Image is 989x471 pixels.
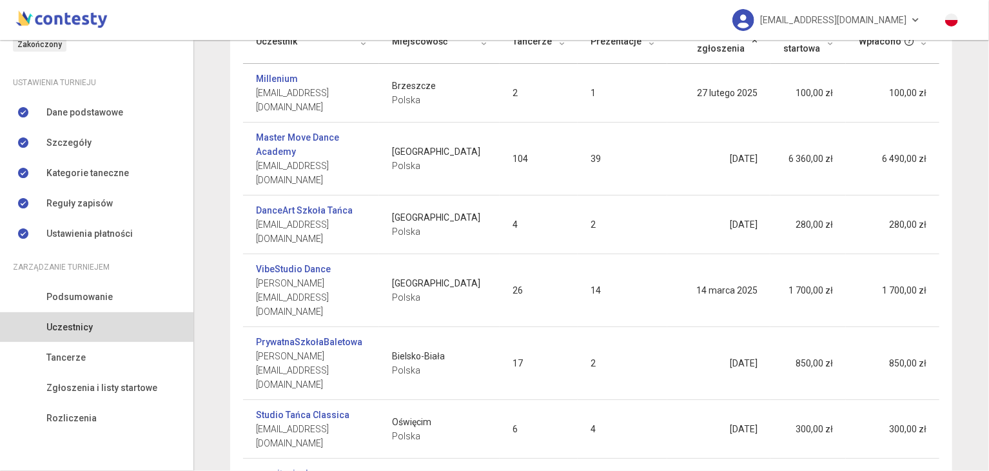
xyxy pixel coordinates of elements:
[256,130,366,159] a: Master Move Dance Academy
[500,123,578,195] td: 104
[256,422,366,450] span: [EMAIL_ADDRESS][DOMAIN_NAME]
[13,260,110,274] span: Zarządzanie turniejem
[667,64,770,123] td: 27 lutego 2025
[392,145,487,159] span: [GEOGRAPHIC_DATA]
[46,350,86,365] span: Tancerze
[256,408,349,422] a: Studio Tańca Classica
[379,19,500,64] th: Miejscowość
[256,159,366,187] span: [EMAIL_ADDRESS][DOMAIN_NAME]
[13,37,66,52] span: Zakończony
[500,64,578,123] td: 2
[667,195,770,254] td: [DATE]
[392,225,487,239] span: Polska
[859,34,901,48] span: Wpłacono
[500,400,578,459] td: 6
[13,75,181,90] div: Ustawienia turnieju
[770,19,846,64] th: Opłata startowa
[846,123,939,195] td: 6 490,00 zł
[46,226,133,241] span: Ustawienia płatności
[770,123,846,195] td: 6 360,00 zł
[46,320,93,334] span: Uczestnicy
[578,327,667,400] td: 2
[392,210,487,225] span: [GEOGRAPHIC_DATA]
[256,262,331,276] a: VibeStudio Dance
[256,276,366,319] span: [PERSON_NAME][EMAIL_ADDRESS][DOMAIN_NAME]
[667,400,770,459] td: [DATE]
[256,217,366,246] span: [EMAIL_ADDRESS][DOMAIN_NAME]
[46,135,92,150] span: Szczegóły
[392,276,487,290] span: [GEOGRAPHIC_DATA]
[392,429,487,443] span: Polska
[256,349,366,392] span: [PERSON_NAME][EMAIL_ADDRESS][DOMAIN_NAME]
[770,254,846,327] td: 1 700,00 zł
[392,290,487,305] span: Polska
[578,400,667,459] td: 4
[500,327,578,400] td: 17
[578,195,667,254] td: 2
[846,64,939,123] td: 100,00 zł
[846,195,939,254] td: 280,00 zł
[667,327,770,400] td: [DATE]
[392,93,487,107] span: Polska
[770,400,846,459] td: 300,00 zł
[256,203,353,217] a: DanceArt Szkoła Tańca
[256,86,366,114] span: [EMAIL_ADDRESS][DOMAIN_NAME]
[46,105,123,119] span: Dane podstawowe
[46,196,113,210] span: Reguły zapisów
[392,79,487,93] span: Brzeszcze
[846,254,939,327] td: 1 700,00 zł
[578,19,667,64] th: Prezentacje
[392,349,487,363] span: Bielsko-Biała
[46,290,113,304] span: Podsumowanie
[770,327,846,400] td: 850,00 zł
[500,195,578,254] td: 4
[667,123,770,195] td: [DATE]
[392,363,487,377] span: Polska
[770,195,846,254] td: 280,00 zł
[256,72,298,86] a: Millenium
[770,64,846,123] td: 100,00 zł
[578,64,667,123] td: 1
[500,19,578,64] th: Tancerze
[46,381,157,395] span: Zgłoszenia i listy startowe
[761,6,907,34] span: [EMAIL_ADDRESS][DOMAIN_NAME]
[392,415,487,429] span: Oświęcim
[46,166,129,180] span: Kategorie taneczne
[500,254,578,327] td: 26
[578,254,667,327] td: 14
[46,411,97,425] span: Rozliczenia
[392,159,487,173] span: Polska
[578,123,667,195] td: 39
[243,19,379,64] th: Uczestnik
[256,335,362,349] a: PrywatnaSzkołaBaletowa
[846,327,939,400] td: 850,00 zł
[846,400,939,459] td: 300,00 zł
[667,254,770,327] td: 14 marca 2025
[667,19,770,64] th: Data zgłoszenia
